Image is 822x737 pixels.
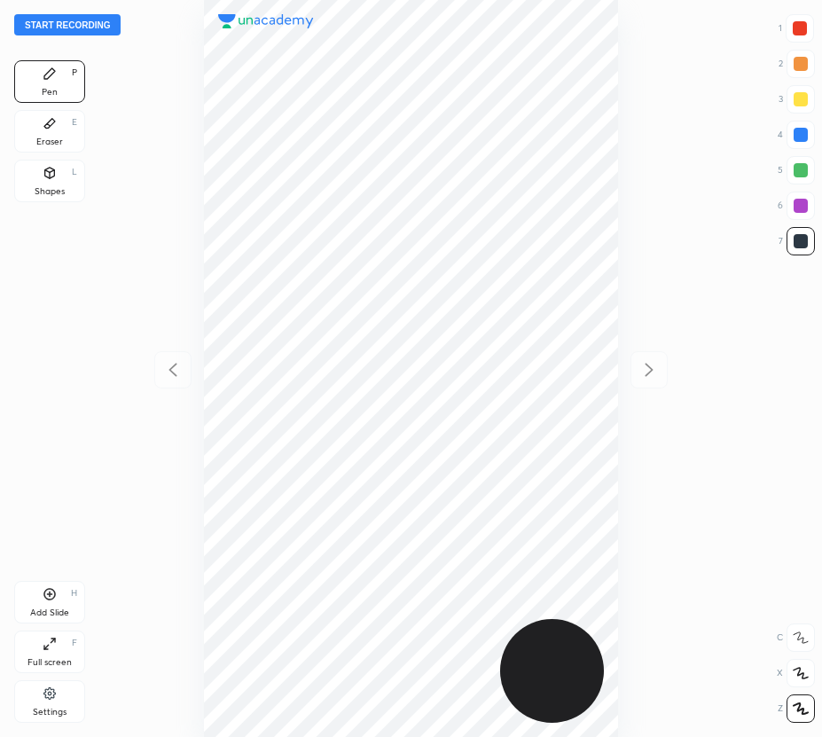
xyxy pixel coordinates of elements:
[779,227,815,255] div: 7
[72,118,77,127] div: E
[36,137,63,146] div: Eraser
[30,608,69,617] div: Add Slide
[72,168,77,176] div: L
[42,88,58,97] div: Pen
[779,50,815,78] div: 2
[777,623,815,652] div: C
[71,589,77,598] div: H
[778,121,815,149] div: 4
[778,156,815,184] div: 5
[778,694,815,723] div: Z
[72,639,77,647] div: F
[779,85,815,114] div: 3
[33,708,67,717] div: Settings
[35,187,65,196] div: Shapes
[777,659,815,687] div: X
[218,14,314,28] img: logo.38c385cc.svg
[72,68,77,77] div: P
[779,14,814,43] div: 1
[778,192,815,220] div: 6
[14,14,121,35] button: Start recording
[27,658,72,667] div: Full screen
